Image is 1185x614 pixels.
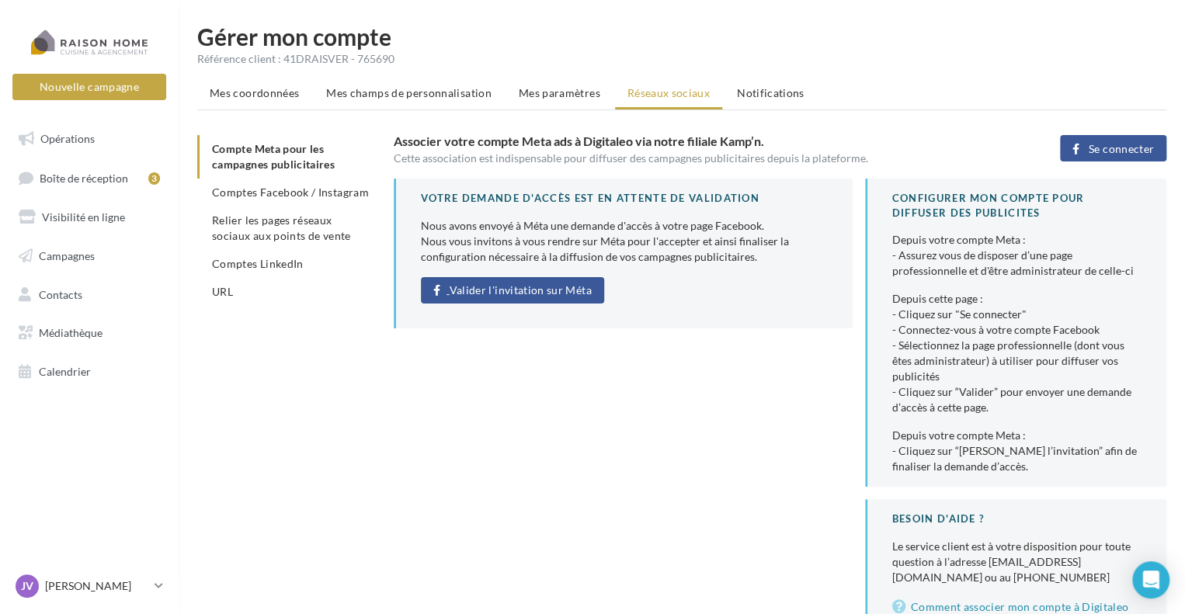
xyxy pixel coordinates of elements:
[45,578,148,594] p: [PERSON_NAME]
[394,135,1010,147] h3: Associer votre compte Meta ads à Digitaleo via notre filiale Kamp’n.
[326,86,492,99] span: Mes champs de personnalisation
[9,279,169,311] a: Contacts
[40,171,128,184] span: Boîte de réception
[421,191,828,206] div: Votre demande d'accès est en attente de validation
[212,285,233,298] span: URL
[9,123,169,155] a: Opérations
[892,428,1142,474] div: Depuis votre compte Meta : - Cliquez sur “[PERSON_NAME] l’invitation” afin de finaliser la demand...
[148,172,160,185] div: 3
[39,287,82,300] span: Contacts
[39,365,91,378] span: Calendrier
[9,317,169,349] a: Médiathèque
[40,132,95,145] span: Opérations
[9,161,169,195] a: Boîte de réception3
[9,240,169,272] a: Campagnes
[197,51,1166,67] div: Référence client : 41DRAISVER - 765690
[421,218,828,265] div: Nous avons envoyé à Méta une demande d'accès à votre page Facebook. Nous vous invitons à vous ren...
[892,191,1142,220] div: CONFIGURER MON COMPTE POUR DIFFUSER DES PUBLICITES
[1089,143,1154,155] span: Se connecter
[892,512,1142,526] div: BESOIN D'AIDE ?
[39,326,103,339] span: Médiathèque
[212,257,304,270] span: Comptes LinkedIn
[21,578,33,594] span: JV
[210,86,299,99] span: Mes coordonnées
[394,151,1010,166] div: Cette association est indispensable pour diffuser des campagnes publicitaires depuis la plateforme.
[9,356,169,388] a: Calendrier
[212,186,369,199] span: Comptes Facebook / Instagram
[892,291,1142,415] div: Depuis cette page : - Cliquez sur "Se connecter" - Connectez-vous à votre compte Facebook - Sélec...
[519,86,600,99] span: Mes paramètres
[892,232,1142,279] div: Depuis votre compte Meta : - Assurez vous de disposer d’une page professionnelle et d'être admini...
[421,277,604,304] a: Valider l'invitation sur Méta
[42,210,125,224] span: Visibilité en ligne
[892,539,1142,585] div: Le service client est à votre disposition pour toute question à l’adresse [EMAIL_ADDRESS][DOMAIN_...
[12,571,166,601] a: JV [PERSON_NAME]
[12,74,166,100] button: Nouvelle campagne
[197,25,1166,48] h1: Gérer mon compte
[39,249,95,262] span: Campagnes
[450,284,592,297] span: Valider l'invitation sur Méta
[1132,561,1169,598] div: Open Intercom Messenger
[737,86,804,99] span: Notifications
[212,213,350,242] span: Relier les pages réseaux sociaux aux points de vente
[9,201,169,234] a: Visibilité en ligne
[1060,135,1166,161] button: Se connecter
